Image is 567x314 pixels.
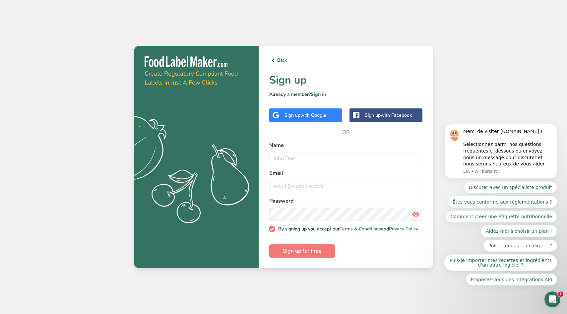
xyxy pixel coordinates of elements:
[300,112,326,118] span: with Google
[269,197,423,205] label: Password
[269,91,423,98] p: Already a member?
[269,180,423,193] input: email@example.com
[269,141,423,149] label: Name
[145,70,238,87] span: Create Regulatory Compliant Food Labels in Just A Few Clicks
[340,226,381,232] a: Terms & Conditions
[275,226,418,232] span: By signing up you accept our and
[311,91,326,97] a: Sign in
[381,112,412,118] span: with Facebook
[269,56,423,64] a: Back
[389,226,418,232] a: Privacy Policy
[558,291,563,297] span: 1
[269,152,423,165] input: John Doe
[434,118,567,289] iframe: Intercom notifications message
[284,112,326,119] div: Sign up
[269,72,423,88] h1: Sign up
[145,56,227,67] img: Food Label Maker
[336,122,356,142] span: OR
[544,291,560,307] iframe: Intercom live chat
[269,169,423,177] label: Email
[283,247,322,255] span: Sign up for Free
[365,112,412,119] div: Sign up
[269,244,335,258] button: Sign up for Free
